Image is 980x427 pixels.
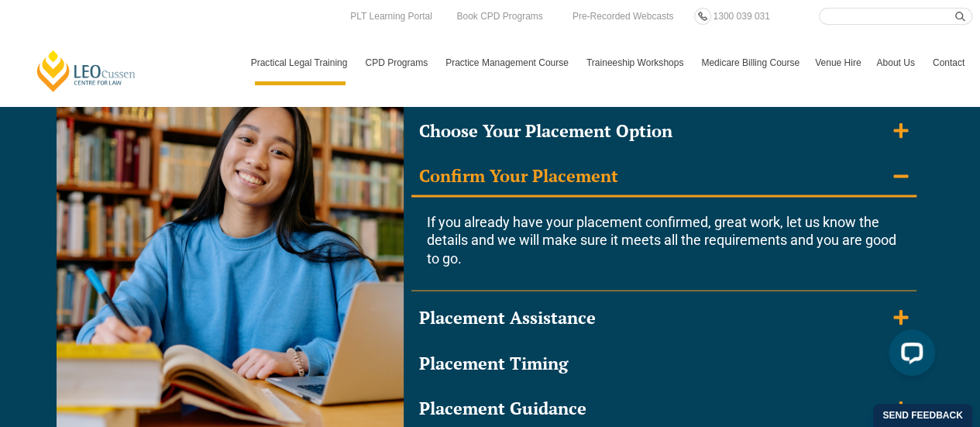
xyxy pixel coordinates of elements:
[419,397,586,419] div: Placement Guidance
[411,112,916,150] summary: Choose Your Placement Option
[713,11,769,22] span: 1300 039 031
[925,40,972,85] a: Contact
[411,157,916,197] summary: Confirm Your Placement
[419,164,618,187] div: Confirm Your Placement
[411,344,916,382] summary: Placement Timing
[419,119,672,142] div: Choose Your Placement Option
[427,213,896,266] span: If you already have your placement confirmed, great work, let us know the details and we will mak...
[243,40,358,85] a: Practical Legal Training
[357,40,438,85] a: CPD Programs
[346,8,436,25] a: PLT Learning Portal
[419,306,596,329] div: Placement Assistance
[709,8,773,25] a: 1300 039 031
[411,298,916,336] summary: Placement Assistance
[868,40,924,85] a: About Us
[419,352,568,374] div: Placement Timing
[807,40,868,85] a: Venue Hire
[438,40,579,85] a: Practice Management Course
[569,8,678,25] a: Pre-Recorded Webcasts
[35,49,138,93] a: [PERSON_NAME] Centre for Law
[411,389,916,427] summary: Placement Guidance
[452,8,546,25] a: Book CPD Programs
[876,323,941,388] iframe: LiveChat chat widget
[693,40,807,85] a: Medicare Billing Course
[579,40,693,85] a: Traineeship Workshops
